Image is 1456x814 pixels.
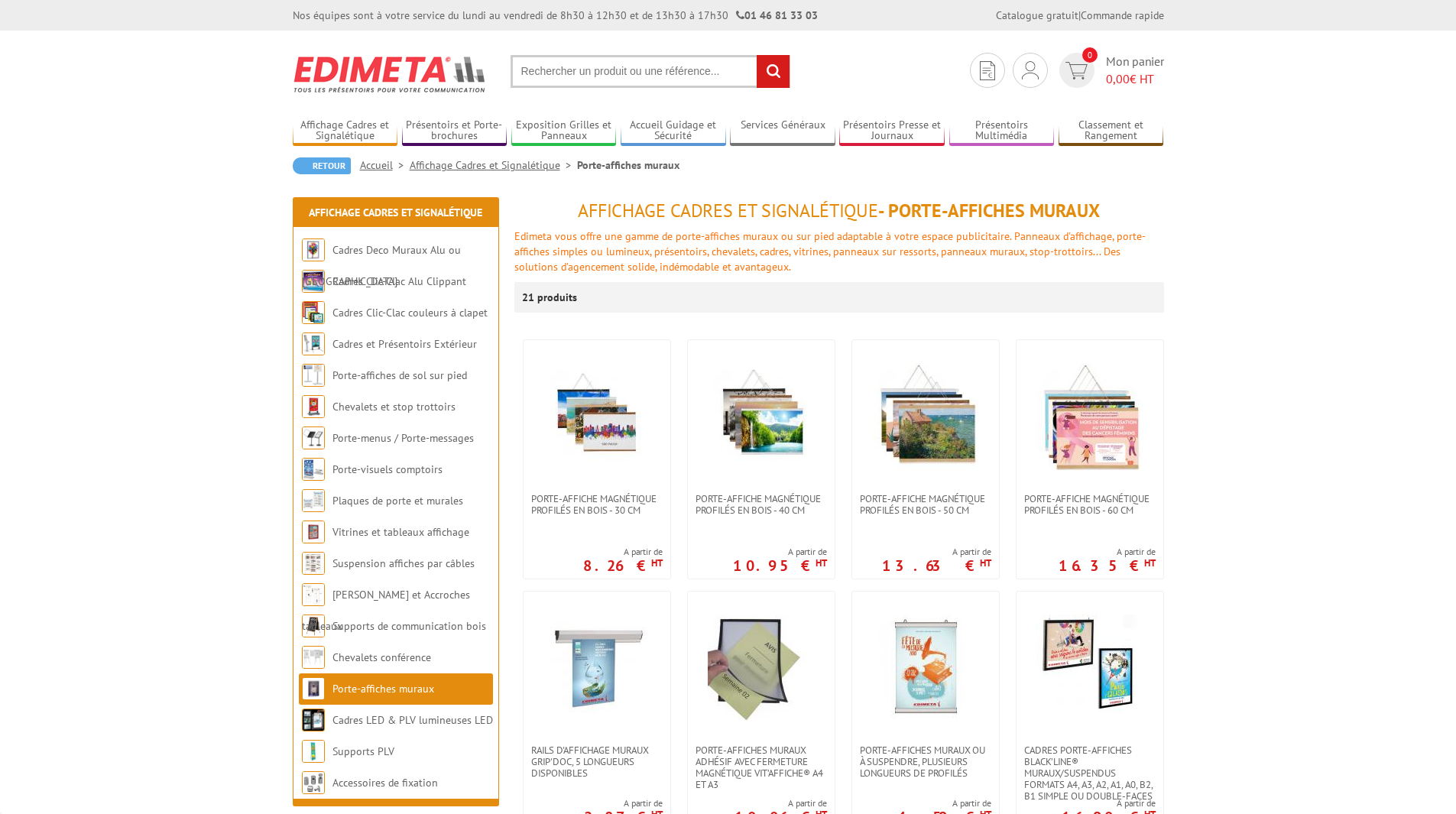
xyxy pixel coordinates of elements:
a: Chevalets et stop trottoirs [332,400,456,413]
a: Porte-affiches de sol sur pied [332,368,467,382]
a: Retour [293,157,351,174]
a: Vitrines et tableaux affichage [332,525,469,539]
span: Affichage Cadres et Signalétique [578,199,878,222]
a: Plaques de porte et murales [332,494,463,508]
a: Affichage Cadres et Signalétique [293,118,398,144]
sup: HT [816,556,827,569]
span: A partir de [583,546,663,558]
img: PORTE-AFFICHE MAGNÉTIQUE PROFILÉS EN BOIS - 50 cm [872,363,979,470]
img: Vitrines et tableaux affichage [302,521,325,543]
font: Edimeta vous offre une gamme de porte-affiches muraux ou sur pied adaptable à votre espace public... [514,229,1146,274]
span: PORTE-AFFICHE MAGNÉTIQUE PROFILÉS EN BOIS - 40 cm [696,493,827,516]
span: Cadres porte-affiches Black’Line® muraux/suspendus Formats A4, A3, A2, A1, A0, B2, B1 simple ou d... [1024,744,1156,802]
a: PORTE-AFFICHE MAGNÉTIQUE PROFILÉS EN BOIS - 50 cm [852,493,999,516]
sup: HT [1144,556,1156,569]
a: Accessoires de fixation [332,776,438,790]
img: Cadres porte-affiches Black’Line® muraux/suspendus Formats A4, A3, A2, A1, A0, B2, B1 simple ou d... [1036,615,1143,722]
sup: HT [980,556,991,569]
a: PORTE-AFFICHE MAGNÉTIQUE PROFILÉS EN BOIS - 30 cm [524,493,670,516]
span: € HT [1106,70,1164,88]
img: devis rapide [1065,62,1088,79]
img: Porte-affiches muraux adhésif avec fermeture magnétique VIT’AFFICHE® A4 et A3 [708,615,815,722]
img: Edimeta [293,46,488,102]
a: Porte-affiches muraux adhésif avec fermeture magnétique VIT’AFFICHE® A4 et A3 [688,744,835,790]
a: Porte-affiches muraux [332,682,434,696]
img: Cadres LED & PLV lumineuses LED [302,709,325,731]
img: Cimaises et Accroches tableaux [302,583,325,606]
img: Chevalets conférence [302,646,325,669]
a: Porte-menus / Porte-messages [332,431,474,445]
a: Cadres porte-affiches Black’Line® muraux/suspendus Formats A4, A3, A2, A1, A0, B2, B1 simple ou d... [1017,744,1163,802]
span: 0,00 [1106,71,1130,86]
a: Cadres et Présentoirs Extérieur [332,337,477,351]
a: Présentoirs Multimédia [949,118,1055,144]
a: Catalogue gratuit [996,8,1078,22]
a: Supports de communication bois [332,619,486,633]
a: Rails d'affichage muraux Grip'Doc, 5 longueurs disponibles [524,744,670,779]
img: Cadres Clic-Clac couleurs à clapet [302,301,325,324]
img: devis rapide [1022,61,1039,79]
img: Porte-visuels comptoirs [302,458,325,481]
span: PORTE-AFFICHE MAGNÉTIQUE PROFILÉS EN BOIS - 60 cm [1024,493,1156,516]
a: Chevalets conférence [332,650,431,664]
img: Porte-menus / Porte-messages [302,426,325,449]
li: Porte-affiches muraux [577,157,679,173]
img: Accessoires de fixation [302,771,325,794]
a: PORTE-AFFICHE MAGNÉTIQUE PROFILÉS EN BOIS - 40 cm [688,493,835,516]
a: Cadres Clic-Clac Alu Clippant [332,274,466,288]
img: Suspension affiches par câbles [302,552,325,575]
img: Porte-affiches muraux [302,677,325,700]
div: Nos équipes sont à votre service du lundi au vendredi de 8h30 à 12h30 et de 13h30 à 17h30 [293,8,818,23]
h1: - Porte-affiches muraux [514,201,1164,221]
a: Porte-affiches muraux ou à suspendre, plusieurs longueurs de profilés [852,744,999,779]
img: Porte-affiches muraux ou à suspendre, plusieurs longueurs de profilés [872,615,979,722]
img: Porte-affiches de sol sur pied [302,364,325,387]
img: PORTE-AFFICHE MAGNÉTIQUE PROFILÉS EN BOIS - 30 cm [543,363,650,470]
div: | [996,8,1164,23]
a: Services Généraux [730,118,835,144]
input: rechercher [757,55,790,88]
p: 21 produits [522,282,579,313]
span: Mon panier [1106,53,1164,88]
span: PORTE-AFFICHE MAGNÉTIQUE PROFILÉS EN BOIS - 30 cm [531,493,663,516]
a: Accueil [360,158,410,172]
span: A partir de [734,797,827,809]
span: A partir de [1059,546,1156,558]
p: 13.63 € [882,561,991,570]
a: Présentoirs et Porte-brochures [402,118,507,144]
a: Commande rapide [1081,8,1164,22]
a: Supports PLV [332,744,394,758]
p: 16.35 € [1059,561,1156,570]
a: devis rapide 0 Mon panier 0,00€ HT [1056,53,1164,88]
a: Porte-visuels comptoirs [332,462,443,476]
span: A partir de [897,797,991,809]
img: Chevalets et stop trottoirs [302,395,325,418]
a: Cadres LED & PLV lumineuses LED [332,713,493,727]
img: Plaques de porte et murales [302,489,325,512]
img: PORTE-AFFICHE MAGNÉTIQUE PROFILÉS EN BOIS - 60 cm [1036,363,1143,470]
a: Cadres Clic-Clac couleurs à clapet [332,306,488,319]
img: Supports PLV [302,740,325,763]
img: Cadres Deco Muraux Alu ou Bois [302,238,325,261]
p: 8.26 € [583,561,663,570]
span: Porte-affiches muraux adhésif avec fermeture magnétique VIT’AFFICHE® A4 et A3 [696,744,827,790]
span: A partir de [584,797,663,809]
span: PORTE-AFFICHE MAGNÉTIQUE PROFILÉS EN BOIS - 50 cm [860,493,991,516]
sup: HT [651,556,663,569]
img: Cadres et Présentoirs Extérieur [302,332,325,355]
a: Affichage Cadres et Signalétique [410,158,577,172]
a: [PERSON_NAME] et Accroches tableaux [302,588,470,633]
strong: 01 46 81 33 03 [736,8,818,22]
span: Rails d'affichage muraux Grip'Doc, 5 longueurs disponibles [531,744,663,779]
img: Rails d'affichage muraux Grip'Doc, 5 longueurs disponibles [543,615,650,722]
p: 10.95 € [733,561,827,570]
a: Présentoirs Presse et Journaux [839,118,945,144]
input: Rechercher un produit ou une référence... [511,55,790,88]
a: Cadres Deco Muraux Alu ou [GEOGRAPHIC_DATA] [302,243,461,288]
span: A partir de [882,546,991,558]
img: PORTE-AFFICHE MAGNÉTIQUE PROFILÉS EN BOIS - 40 cm [708,363,815,470]
a: Exposition Grilles et Panneaux [511,118,617,144]
span: A partir de [733,546,827,558]
a: PORTE-AFFICHE MAGNÉTIQUE PROFILÉS EN BOIS - 60 cm [1017,493,1163,516]
img: devis rapide [980,61,995,80]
